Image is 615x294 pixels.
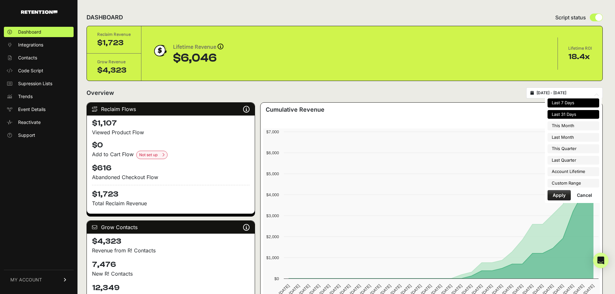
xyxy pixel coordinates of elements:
a: Support [4,130,74,140]
span: Contacts [18,55,37,61]
div: Open Intercom Messenger [593,253,609,268]
text: $3,000 [266,213,279,218]
a: MY ACCOUNT [4,270,74,289]
div: $1,723 [97,38,131,48]
span: Event Details [18,106,46,113]
div: $4,323 [97,65,131,76]
button: Apply [548,190,571,200]
span: Code Script [18,67,43,74]
span: Trends [18,93,33,100]
div: Lifetime Revenue [173,43,223,52]
li: Last 31 Days [548,110,599,119]
div: Abandoned Checkout Flow [92,173,250,181]
span: Dashboard [18,29,41,35]
text: $0 [274,276,279,281]
h4: 7,476 [92,259,250,270]
div: $6,046 [173,52,223,65]
div: Lifetime ROI [568,45,592,52]
li: Account Lifetime [548,167,599,176]
h4: $1,723 [92,185,250,199]
li: This Quarter [548,144,599,153]
a: Event Details [4,104,74,115]
h2: DASHBOARD [87,13,123,22]
button: Cancel [572,190,597,200]
a: Contacts [4,53,74,63]
p: Revenue from R! Contacts [92,247,250,254]
a: Reactivate [4,117,74,127]
span: Reactivate [18,119,41,126]
text: $1,000 [266,255,279,260]
div: Add to Cart Flow [92,150,250,159]
span: Script status [555,14,586,21]
h2: Overview [87,88,114,97]
a: Dashboard [4,27,74,37]
h4: $616 [92,163,250,173]
a: Trends [4,91,74,102]
div: Grow Revenue [97,59,131,65]
text: $5,000 [266,171,279,176]
img: dollar-coin-05c43ed7efb7bc0c12610022525b4bbbb207c7efeef5aecc26f025e68dcafac9.png [152,43,168,59]
div: Reclaim Revenue [97,31,131,38]
li: Custom Range [548,179,599,188]
a: Supression Lists [4,78,74,89]
h4: $1,107 [92,118,250,128]
li: Last Month [548,133,599,142]
text: $6,000 [266,150,279,155]
li: Last 7 Days [548,98,599,107]
p: Total Reclaim Revenue [92,199,250,207]
text: $2,000 [266,234,279,239]
div: Grow Contacts [87,221,255,234]
p: New R! Contacts [92,270,250,278]
li: This Month [548,121,599,130]
span: Support [18,132,35,138]
a: Code Script [4,66,74,76]
h4: $0 [92,140,250,150]
h4: 12,349 [92,283,250,293]
text: $7,000 [266,129,279,134]
a: Integrations [4,40,74,50]
div: Viewed Product Flow [92,128,250,136]
span: Supression Lists [18,80,52,87]
li: Last Quarter [548,156,599,165]
h4: $4,323 [92,236,250,247]
h3: Cumulative Revenue [266,105,324,114]
div: Reclaim Flows [87,103,255,116]
span: MY ACCOUNT [10,277,42,283]
text: $4,000 [266,192,279,197]
span: Integrations [18,42,43,48]
img: Retention.com [21,10,57,14]
div: 18.4x [568,52,592,62]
